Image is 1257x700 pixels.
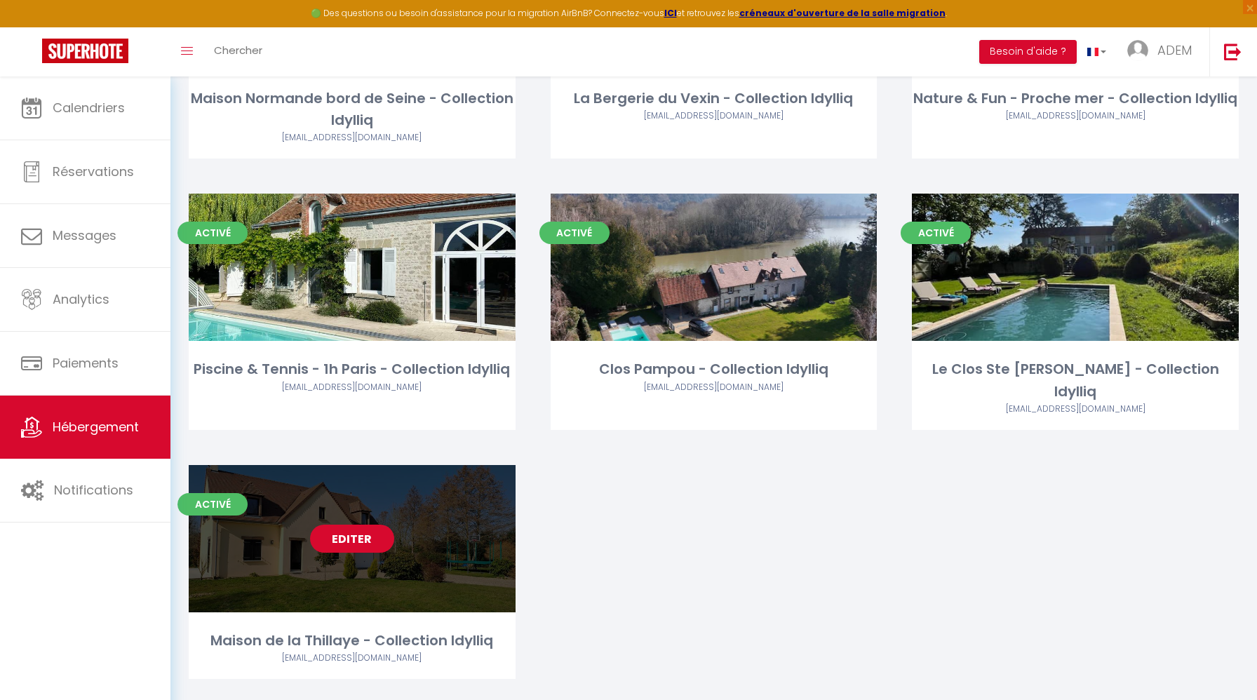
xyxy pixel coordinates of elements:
[189,630,516,652] div: Maison de la Thillaye - Collection Idylliq
[53,354,119,372] span: Paiements
[912,88,1239,109] div: Nature & Fun - Proche mer - Collection Idylliq
[177,493,248,516] span: Activé
[664,7,677,19] a: ICI
[912,109,1239,123] div: Airbnb
[42,39,128,63] img: Super Booking
[54,481,133,499] span: Notifications
[310,525,394,553] a: Editer
[551,88,878,109] div: La Bergerie du Vexin - Collection Idylliq
[189,381,516,394] div: Airbnb
[189,358,516,380] div: Piscine & Tennis - 1h Paris - Collection Idylliq
[189,131,516,144] div: Airbnb
[53,418,139,436] span: Hébergement
[1224,43,1242,60] img: logout
[53,163,134,180] span: Réservations
[551,358,878,380] div: Clos Pampou - Collection Idylliq
[1117,27,1209,76] a: ... ADEM
[912,403,1239,416] div: Airbnb
[11,6,53,48] button: Ouvrir le widget de chat LiveChat
[203,27,273,76] a: Chercher
[539,222,610,244] span: Activé
[53,227,116,244] span: Messages
[53,290,109,308] span: Analytics
[1157,41,1192,59] span: ADEM
[189,88,516,132] div: Maison Normande bord de Seine - Collection Idylliq
[177,222,248,244] span: Activé
[214,43,262,58] span: Chercher
[912,358,1239,403] div: Le Clos Ste [PERSON_NAME] - Collection Idylliq
[53,99,125,116] span: Calendriers
[739,7,946,19] a: créneaux d'ouverture de la salle migration
[1127,40,1148,61] img: ...
[551,381,878,394] div: Airbnb
[901,222,971,244] span: Activé
[979,40,1077,64] button: Besoin d'aide ?
[551,109,878,123] div: Airbnb
[189,652,516,665] div: Airbnb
